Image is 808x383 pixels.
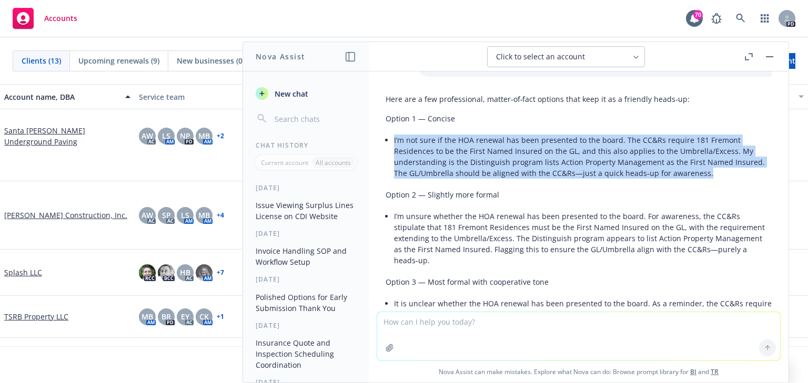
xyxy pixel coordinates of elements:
[386,276,772,287] p: Option 3 — Most formal with cooperative tone
[256,51,305,62] h1: Nova Assist
[158,264,175,281] img: photo
[199,311,209,322] span: CK
[251,334,360,374] button: Insurance Quote and Inspection Scheduling Coordination
[243,183,369,192] div: [DATE]
[44,14,77,23] span: Accounts
[4,91,119,102] div: Account name, DBA
[8,4,82,33] a: Accounts
[373,361,784,382] span: Nova Assist can make mistakes. Explore what Nova can do: Browse prompt library for and
[181,210,189,221] span: LS
[251,288,360,317] button: Polished Options for Early Submission Thank You
[4,267,42,278] a: Splash LLC
[711,367,719,376] a: TR
[487,46,645,67] button: Click to select an account
[272,88,308,99] span: New chat
[4,125,130,147] a: Santa [PERSON_NAME] Underground Paving
[177,55,245,66] span: New businesses (0)
[135,84,269,109] button: Service team
[162,210,171,221] span: SP
[272,111,356,126] input: Search chats
[706,8,727,29] a: Report a Bug
[730,8,751,29] a: Search
[243,321,369,330] div: [DATE]
[394,132,772,181] li: I’m not sure if the HOA renewal has been presented to the board. The CC&Rs require 181 Fremont Re...
[496,51,585,62] span: Click to select an account
[198,130,210,141] span: MB
[198,210,210,221] span: MB
[180,130,190,141] span: NP
[217,212,224,219] a: + 4
[217,270,224,276] a: + 7
[139,91,265,102] div: Service team
[4,210,127,221] a: [PERSON_NAME] Construction, Inc.
[251,242,360,271] button: Invoice Handling SOP and Workflow Setup
[693,10,703,19] div: 70
[139,264,156,281] img: photo
[22,55,61,66] span: Clients (13)
[386,189,772,200] p: Option 2 — Slightly more formal
[196,264,213,281] img: photo
[251,84,360,103] button: New chat
[386,94,772,105] p: Here are a few professional, matter‑of‑fact options that keep it as a friendly heads‑up:
[142,210,153,221] span: AW
[181,311,189,322] span: EY
[316,158,351,167] p: All accounts
[243,275,369,284] div: [DATE]
[4,311,68,322] a: TSRB Property LLC
[251,196,360,225] button: Issue Viewing Surplus Lines License on CDI Website
[394,209,772,268] li: I’m unsure whether the HOA renewal has been presented to the board. For awareness, the CC&Rs stip...
[162,130,170,141] span: LS
[243,141,369,150] div: Chat History
[243,229,369,238] div: [DATE]
[78,55,159,66] span: Upcoming renewals (9)
[180,267,190,278] span: HB
[142,130,153,141] span: AW
[394,296,772,355] li: It is unclear whether the HOA renewal has been presented to the board. As a reminder, the CC&Rs r...
[217,133,224,139] a: + 2
[142,311,153,322] span: MB
[261,158,308,167] p: Current account
[690,367,696,376] a: BI
[217,314,224,320] a: + 1
[754,8,775,29] a: Switch app
[386,113,772,124] p: Option 1 — Concise
[161,311,171,322] span: BR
